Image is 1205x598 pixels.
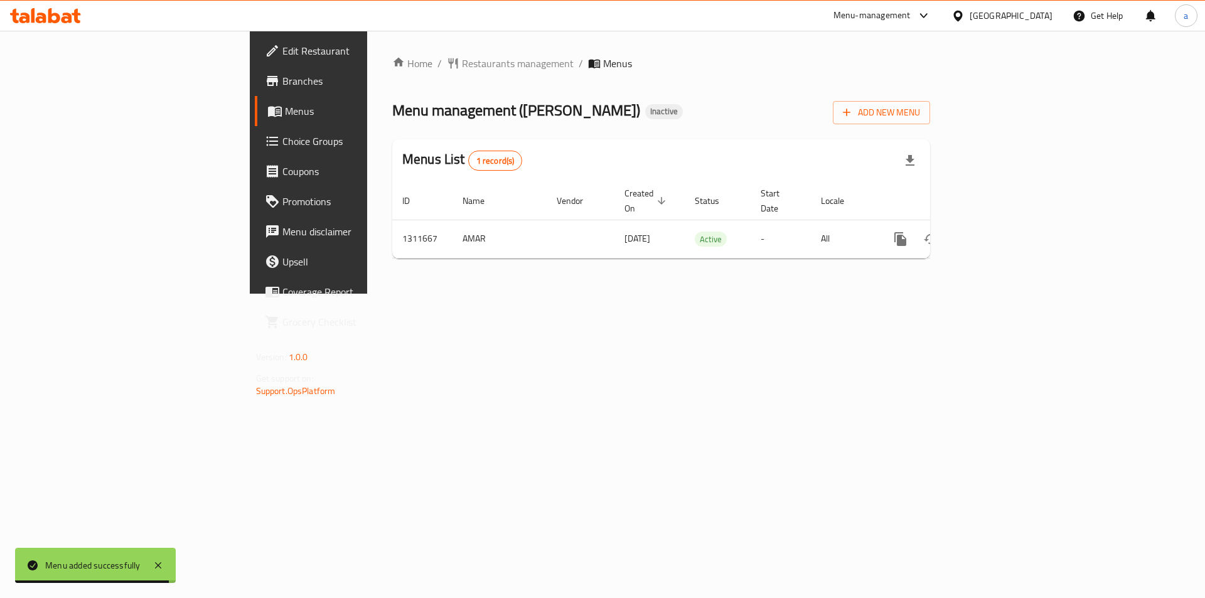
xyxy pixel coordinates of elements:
[282,164,441,179] span: Coupons
[255,96,451,126] a: Menus
[255,307,451,337] a: Grocery Checklist
[255,277,451,307] a: Coverage Report
[392,182,1016,259] table: enhanced table
[282,314,441,329] span: Grocery Checklist
[392,96,640,124] span: Menu management ( [PERSON_NAME] )
[843,105,920,120] span: Add New Menu
[282,254,441,269] span: Upsell
[761,186,796,216] span: Start Date
[821,193,860,208] span: Locale
[282,224,441,239] span: Menu disclaimer
[255,36,451,66] a: Edit Restaurant
[469,155,522,167] span: 1 record(s)
[255,216,451,247] a: Menu disclaimer
[255,247,451,277] a: Upsell
[289,349,308,365] span: 1.0.0
[751,220,811,258] td: -
[392,56,930,71] nav: breadcrumb
[970,9,1052,23] div: [GEOGRAPHIC_DATA]
[624,230,650,247] span: [DATE]
[468,151,523,171] div: Total records count
[811,220,876,258] td: All
[833,101,930,124] button: Add New Menu
[833,8,911,23] div: Menu-management
[1184,9,1188,23] span: a
[402,193,426,208] span: ID
[695,193,736,208] span: Status
[282,194,441,209] span: Promotions
[282,284,441,299] span: Coverage Report
[402,150,522,171] h2: Menus List
[255,186,451,216] a: Promotions
[282,43,441,58] span: Edit Restaurant
[256,349,287,365] span: Version:
[282,134,441,149] span: Choice Groups
[579,56,583,71] li: /
[463,193,501,208] span: Name
[255,66,451,96] a: Branches
[255,156,451,186] a: Coupons
[447,56,574,71] a: Restaurants management
[45,558,141,572] div: Menu added successfully
[255,126,451,156] a: Choice Groups
[557,193,599,208] span: Vendor
[462,56,574,71] span: Restaurants management
[453,220,547,258] td: AMAR
[916,224,946,254] button: Change Status
[886,224,916,254] button: more
[876,182,1016,220] th: Actions
[256,370,314,387] span: Get support on:
[256,383,336,399] a: Support.OpsPlatform
[282,73,441,88] span: Branches
[285,104,441,119] span: Menus
[895,146,925,176] div: Export file
[603,56,632,71] span: Menus
[624,186,670,216] span: Created On
[645,106,683,117] span: Inactive
[645,104,683,119] div: Inactive
[695,232,727,247] span: Active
